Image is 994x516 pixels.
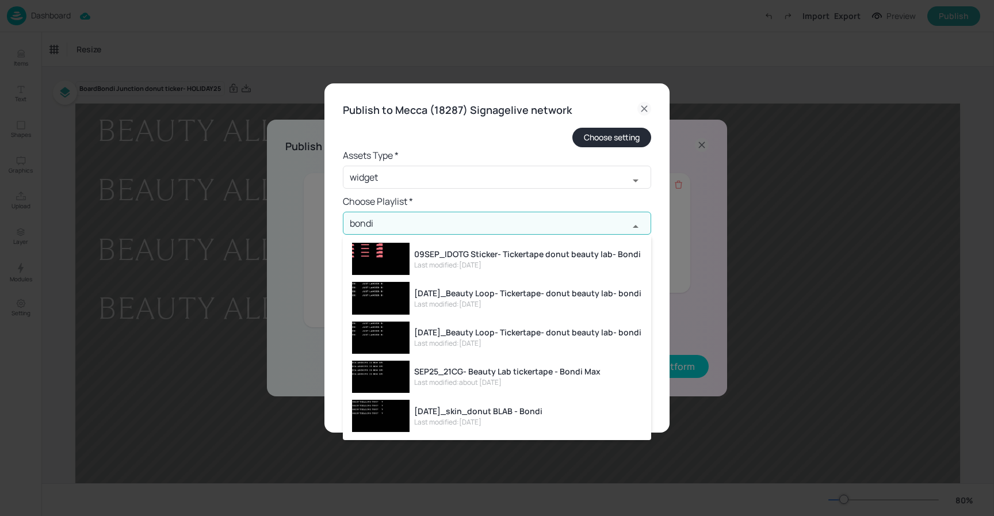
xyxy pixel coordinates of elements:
[352,322,410,354] img: hG2p5Y5Am9ZbKFeqxez92g%3D%3D
[414,338,641,349] div: Last modified: [DATE]
[352,243,410,275] img: GqFvAawRy5nJ4gAZVdJV5A%3D%3D
[624,169,647,192] button: Open
[414,365,601,377] div: SEP25_21CG- Beauty Lab tickertape - Bondi Max
[414,377,601,388] div: Last modified: about [DATE]
[343,102,572,119] h6: Publish to Mecca (18287) Signagelive network
[572,128,651,147] button: Choose setting
[414,299,641,309] div: Last modified: [DATE]
[624,215,647,238] button: Close
[414,260,641,270] div: Last modified: [DATE]
[414,405,542,417] div: [DATE]_skin_donut BLAB - Bondi
[343,193,651,209] h6: Choose Playlist *
[414,417,542,427] div: Last modified: [DATE]
[414,326,641,338] div: [DATE]_Beauty Loop- Tickertape- donut beauty lab- bondi
[414,287,641,299] div: [DATE]_Beauty Loop- Tickertape- donut beauty lab- bondi
[343,147,651,163] h6: Assets Type *
[352,361,410,393] img: J1qZLEH67lVUFoCLuxJQvQ%3D%3D
[414,248,641,260] div: 09SEP_IDOTG Sticker- Tickertape donut beauty lab- Bondi
[352,282,410,314] img: hG2p5Y5Am9ZbKFeqxez92g%3D%3D
[352,400,410,432] img: W%2B%2FfO44a608fF7rp06mwkw%3D%3D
